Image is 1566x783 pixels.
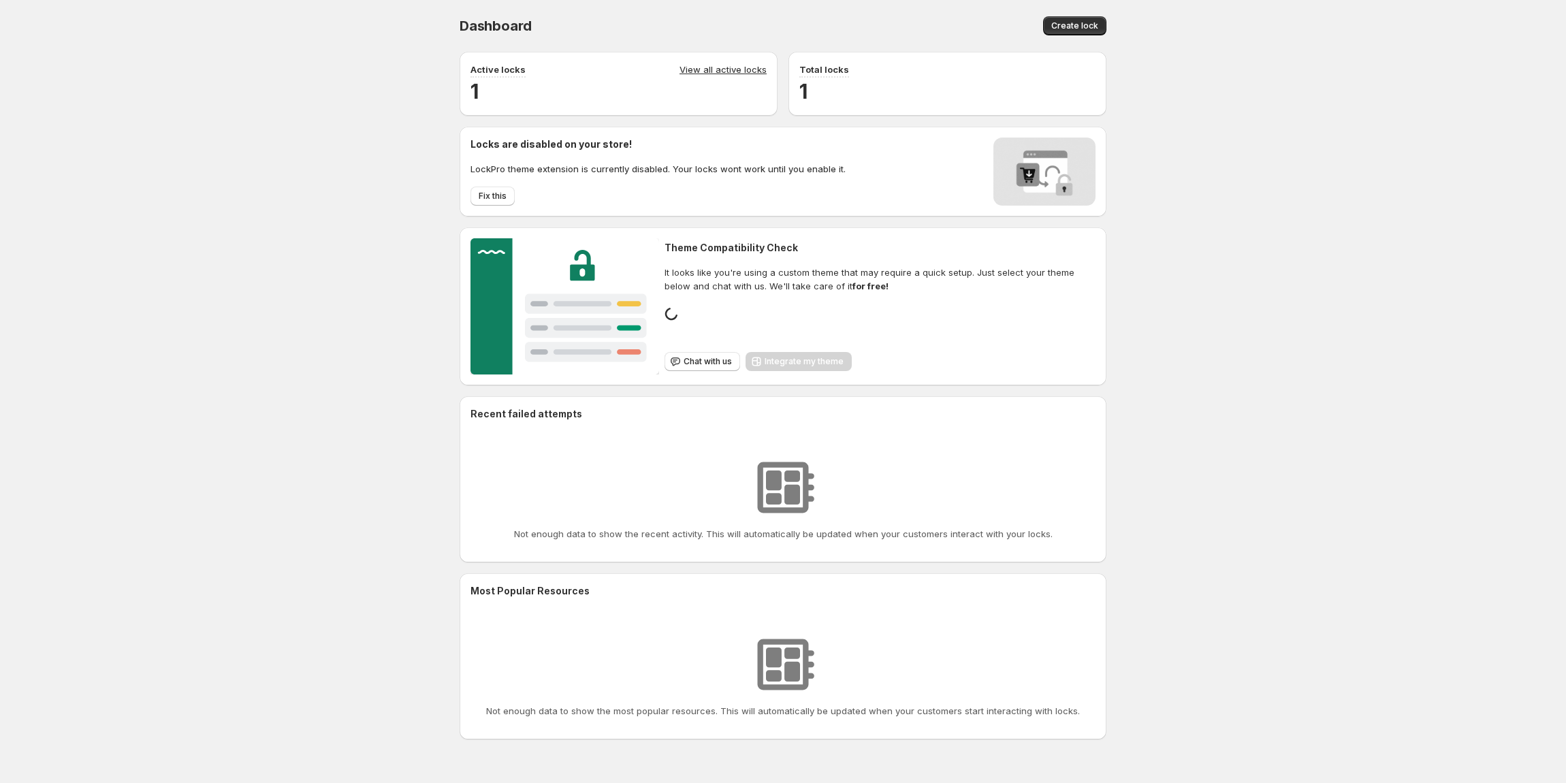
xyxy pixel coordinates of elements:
h2: 1 [799,78,1096,105]
strong: for free! [852,281,889,291]
p: Not enough data to show the most popular resources. This will automatically be updated when your ... [486,704,1080,718]
p: Active locks [470,63,526,76]
span: Chat with us [684,356,732,367]
h2: 1 [470,78,767,105]
h2: Theme Compatibility Check [665,241,1096,255]
p: Total locks [799,63,849,76]
h2: Locks are disabled on your store! [470,138,846,151]
img: Customer support [470,238,659,374]
p: LockPro theme extension is currently disabled. Your locks wont work until you enable it. [470,162,846,176]
span: Create lock [1051,20,1098,31]
span: Dashboard [460,18,532,34]
span: It looks like you're using a custom theme that may require a quick setup. Just select your theme ... [665,266,1096,293]
img: Locks disabled [993,138,1096,206]
h2: Most Popular Resources [470,584,1096,598]
h2: Recent failed attempts [470,407,582,421]
p: Not enough data to show the recent activity. This will automatically be updated when your custome... [514,527,1053,541]
span: Fix this [479,191,507,202]
button: Fix this [470,187,515,206]
button: Create lock [1043,16,1106,35]
img: No resources found [749,630,817,699]
button: Chat with us [665,352,740,371]
img: No resources found [749,453,817,522]
a: View all active locks [680,63,767,78]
